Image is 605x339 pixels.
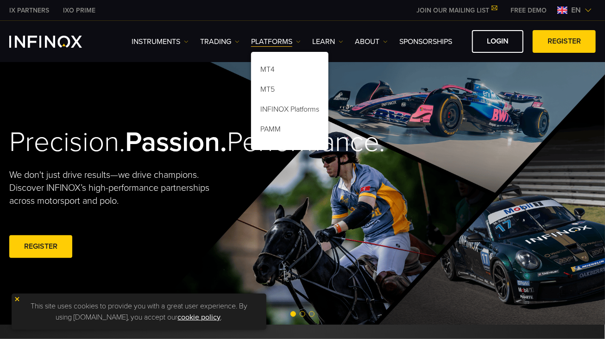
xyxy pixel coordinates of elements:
a: LOGIN [472,30,523,53]
span: Go to slide 2 [300,311,305,317]
a: INFINOX Logo [9,36,104,48]
strong: Passion. [125,126,227,159]
a: ABOUT [355,36,388,47]
a: MT4 [251,61,328,81]
a: INFINOX [56,6,102,15]
a: cookie policy [178,313,221,322]
img: yellow close icon [14,296,20,302]
a: INFINOX [2,6,56,15]
h2: Precision. Performance. [9,126,273,159]
a: Learn [312,36,343,47]
a: MT5 [251,81,328,101]
span: en [567,5,585,16]
span: Go to slide 1 [290,311,296,317]
a: INFINOX MENU [504,6,554,15]
a: INFINOX Platforms [251,101,328,121]
span: Go to slide 3 [309,311,315,317]
a: TRADING [200,36,239,47]
a: REGISTER [9,235,72,258]
a: PAMM [251,121,328,141]
a: Instruments [132,36,189,47]
p: This site uses cookies to provide you with a great user experience. By using [DOMAIN_NAME], you a... [16,298,262,325]
a: SPONSORSHIPS [399,36,452,47]
a: PLATFORMS [251,36,301,47]
a: JOIN OUR MAILING LIST [410,6,504,14]
p: We don't just drive results—we drive champions. Discover INFINOX’s high-performance partnerships ... [9,169,221,207]
a: REGISTER [533,30,596,53]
